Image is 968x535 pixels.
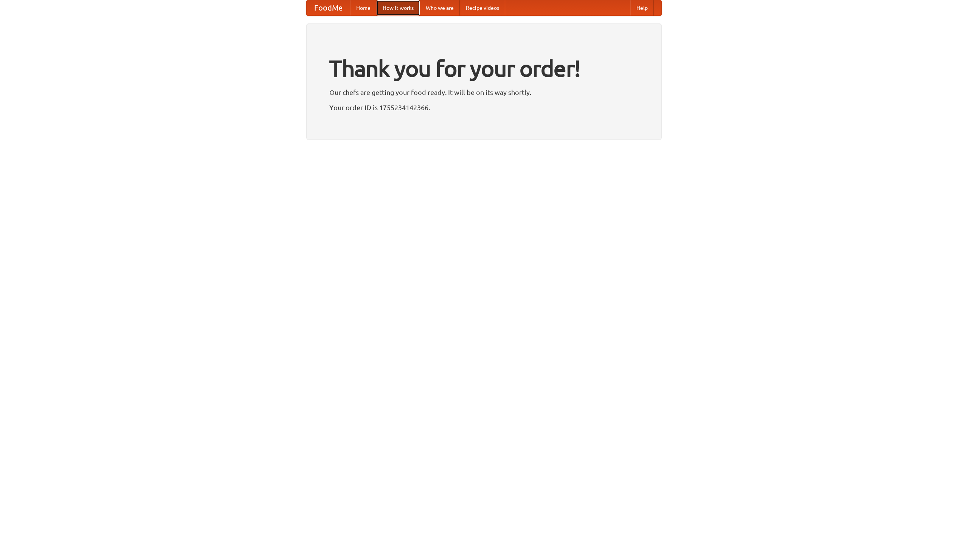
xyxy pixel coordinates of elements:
[377,0,420,16] a: How it works
[329,87,639,98] p: Our chefs are getting your food ready. It will be on its way shortly.
[329,102,639,113] p: Your order ID is 1755234142366.
[630,0,654,16] a: Help
[307,0,350,16] a: FoodMe
[329,50,639,87] h1: Thank you for your order!
[350,0,377,16] a: Home
[420,0,460,16] a: Who we are
[460,0,505,16] a: Recipe videos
